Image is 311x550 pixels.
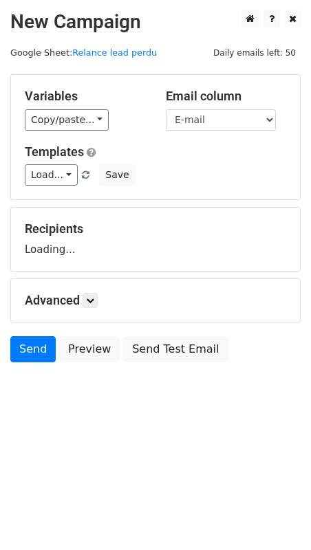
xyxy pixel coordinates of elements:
[25,164,78,186] a: Load...
[25,293,286,308] h5: Advanced
[10,336,56,362] a: Send
[25,144,84,159] a: Templates
[99,164,135,186] button: Save
[25,221,286,236] h5: Recipients
[25,109,109,131] a: Copy/paste...
[10,10,301,34] h2: New Campaign
[25,221,286,257] div: Loading...
[10,47,157,58] small: Google Sheet:
[123,336,228,362] a: Send Test Email
[166,89,286,104] h5: Email column
[208,45,301,60] span: Daily emails left: 50
[208,47,301,58] a: Daily emails left: 50
[25,89,145,104] h5: Variables
[59,336,120,362] a: Preview
[72,47,157,58] a: Relance lead perdu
